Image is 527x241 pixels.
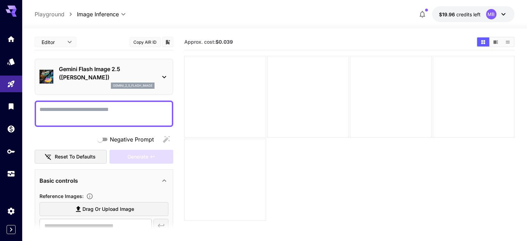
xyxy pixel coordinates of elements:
[130,37,161,47] button: Copy AIR ID
[39,172,168,189] div: Basic controls
[39,62,168,92] div: Gemini Flash Image 2.5 ([PERSON_NAME])gemini_2_5_flash_image
[439,11,481,18] div: $19.95682
[84,193,96,200] button: Upload a reference image to guide the result. This is needed for Image-to-Image or Inpainting. Su...
[59,65,155,81] p: Gemini Flash Image 2.5 ([PERSON_NAME])
[77,10,119,18] span: Image Inference
[486,9,497,19] div: MB
[7,225,16,234] button: Expand sidebar
[184,39,233,45] span: Approx. cost:
[476,37,515,47] div: Show media in grid viewShow media in video viewShow media in list view
[35,10,77,18] nav: breadcrumb
[39,202,168,216] label: Drag or upload image
[7,147,15,156] div: API Keys
[39,193,84,199] span: Reference Images :
[216,39,233,45] b: $0.039
[432,6,515,22] button: $19.95682MB
[439,11,456,17] span: $19.96
[39,177,78,185] p: Basic controls
[113,83,152,88] p: gemini_2_5_flash_image
[42,38,63,46] span: Editor
[165,38,171,46] button: Add to library
[456,11,481,17] span: credits left
[7,124,15,133] div: Wallet
[477,37,489,46] button: Show media in grid view
[110,135,154,144] span: Negative Prompt
[35,150,107,164] button: Reset to defaults
[35,10,64,18] a: Playground
[7,57,15,66] div: Models
[7,35,15,43] div: Home
[7,207,15,215] div: Settings
[502,37,514,46] button: Show media in list view
[7,80,15,88] div: Playground
[490,37,502,46] button: Show media in video view
[7,102,15,111] div: Library
[7,170,15,178] div: Usage
[82,205,134,214] span: Drag or upload image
